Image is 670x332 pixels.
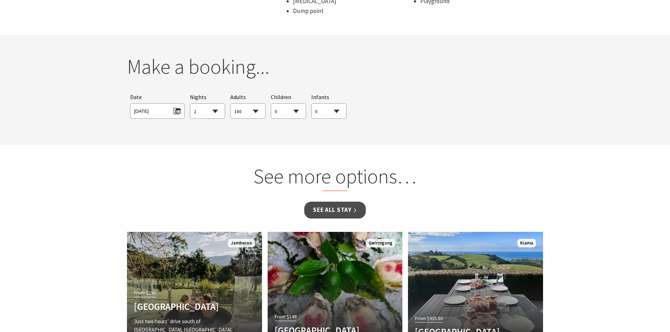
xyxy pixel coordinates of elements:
span: From $250 [134,289,156,297]
a: See all Stay [304,202,365,218]
li: Dump point [293,6,413,16]
span: From $935.50 [415,314,443,323]
div: Choose a number of nights [190,93,225,119]
span: Infants [311,93,329,100]
span: Adults [230,93,246,100]
span: Kiama [517,239,536,248]
h4: [GEOGRAPHIC_DATA] [134,301,235,312]
h2: See more options… [201,164,469,191]
span: [DATE] [134,105,181,115]
span: Nights [190,93,206,102]
h2: Make a booking... [127,54,543,79]
span: Children [271,93,291,100]
span: Gerringong [366,239,395,248]
div: Please choose your desired arrival date [130,93,185,119]
span: Date [130,93,142,100]
span: From $149 [275,313,296,321]
span: Jamberoo [228,239,255,248]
